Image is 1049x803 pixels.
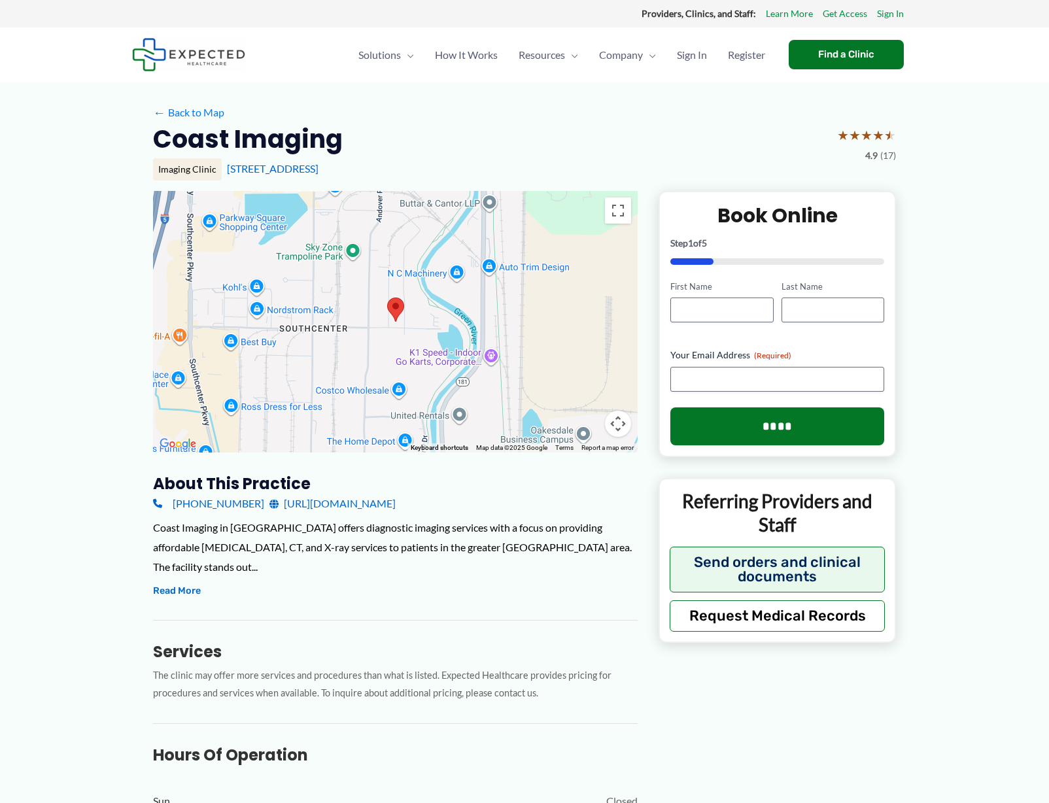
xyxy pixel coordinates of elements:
span: ★ [837,123,849,147]
a: Register [717,32,776,78]
a: How It Works [424,32,508,78]
span: How It Works [435,32,498,78]
a: ←Back to Map [153,103,224,122]
span: (Required) [754,350,791,360]
a: Sign In [877,5,904,22]
span: (17) [880,147,896,164]
span: Menu Toggle [643,32,656,78]
a: Report a map error [581,444,634,451]
a: CompanyMenu Toggle [589,32,666,78]
h2: Book Online [670,203,884,228]
button: Keyboard shortcuts [411,443,468,453]
a: SolutionsMenu Toggle [348,32,424,78]
button: Map camera controls [605,411,631,437]
h3: About this practice [153,473,638,494]
span: 5 [702,237,707,248]
label: First Name [670,281,773,293]
p: The clinic may offer more services and procedures than what is listed. Expected Healthcare provid... [153,667,638,702]
span: ★ [861,123,872,147]
button: Request Medical Records [670,600,885,632]
span: Company [599,32,643,78]
h2: Coast Imaging [153,123,343,155]
a: Terms (opens in new tab) [555,444,574,451]
a: Open this area in Google Maps (opens a new window) [156,436,199,453]
label: Last Name [782,281,884,293]
a: [URL][DOMAIN_NAME] [269,494,396,513]
button: Send orders and clinical documents [670,547,885,592]
a: Learn More [766,5,813,22]
span: Sign In [677,32,707,78]
a: [STREET_ADDRESS] [227,162,318,175]
a: [PHONE_NUMBER] [153,494,264,513]
img: Expected Healthcare Logo - side, dark font, small [132,38,245,71]
h3: Services [153,641,638,662]
span: Menu Toggle [401,32,414,78]
a: Get Access [823,5,867,22]
label: Your Email Address [670,349,884,362]
div: Coast Imaging in [GEOGRAPHIC_DATA] offers diagnostic imaging services with a focus on providing a... [153,518,638,576]
span: 4.9 [865,147,878,164]
div: Imaging Clinic [153,158,222,180]
strong: Providers, Clinics, and Staff: [642,8,756,19]
span: Register [728,32,765,78]
button: Toggle fullscreen view [605,197,631,224]
span: Solutions [358,32,401,78]
button: Read More [153,583,201,599]
a: Sign In [666,32,717,78]
a: ResourcesMenu Toggle [508,32,589,78]
p: Referring Providers and Staff [670,489,885,537]
span: 1 [688,237,693,248]
p: Step of [670,239,884,248]
span: ★ [884,123,896,147]
span: ★ [872,123,884,147]
span: Map data ©2025 Google [476,444,547,451]
span: Menu Toggle [565,32,578,78]
span: ← [153,106,165,118]
h3: Hours of Operation [153,745,638,765]
span: ★ [849,123,861,147]
nav: Primary Site Navigation [348,32,776,78]
img: Google [156,436,199,453]
span: Resources [519,32,565,78]
a: Find a Clinic [789,40,904,69]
